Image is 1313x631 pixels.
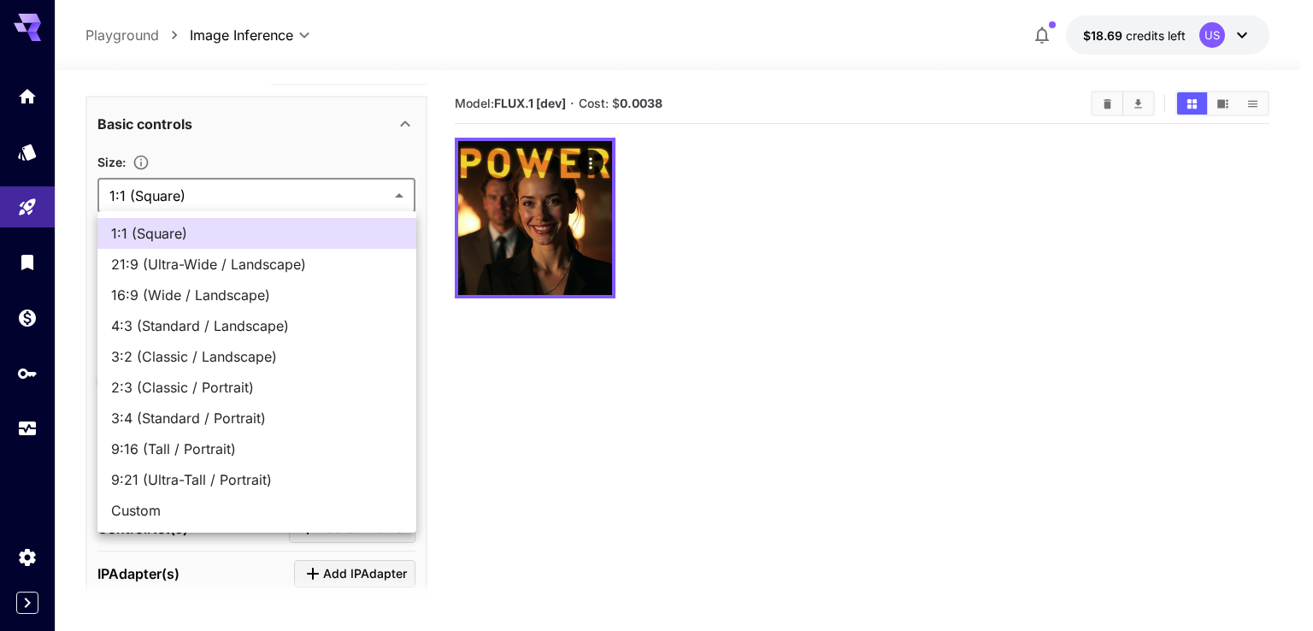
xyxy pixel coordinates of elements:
span: Custom [111,500,403,521]
span: 3:4 (Standard / Portrait) [111,408,403,428]
span: 1:1 (Square) [111,223,403,244]
span: 16:9 (Wide / Landscape) [111,285,403,305]
span: 2:3 (Classic / Portrait) [111,377,403,398]
span: 9:16 (Tall / Portrait) [111,439,403,459]
span: 4:3 (Standard / Landscape) [111,315,403,336]
span: 3:2 (Classic / Landscape) [111,346,403,367]
span: 21:9 (Ultra-Wide / Landscape) [111,254,403,274]
span: 9:21 (Ultra-Tall / Portrait) [111,469,403,490]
